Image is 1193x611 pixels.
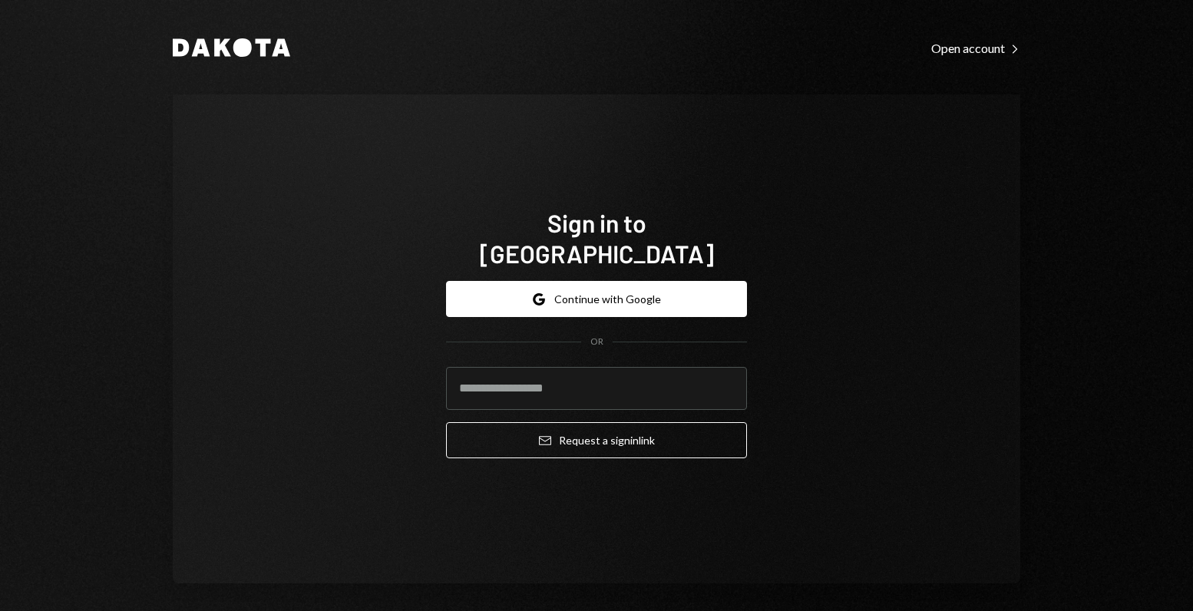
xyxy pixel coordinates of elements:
[931,41,1020,56] div: Open account
[446,422,747,458] button: Request a signinlink
[590,335,603,348] div: OR
[446,207,747,269] h1: Sign in to [GEOGRAPHIC_DATA]
[931,39,1020,56] a: Open account
[446,281,747,317] button: Continue with Google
